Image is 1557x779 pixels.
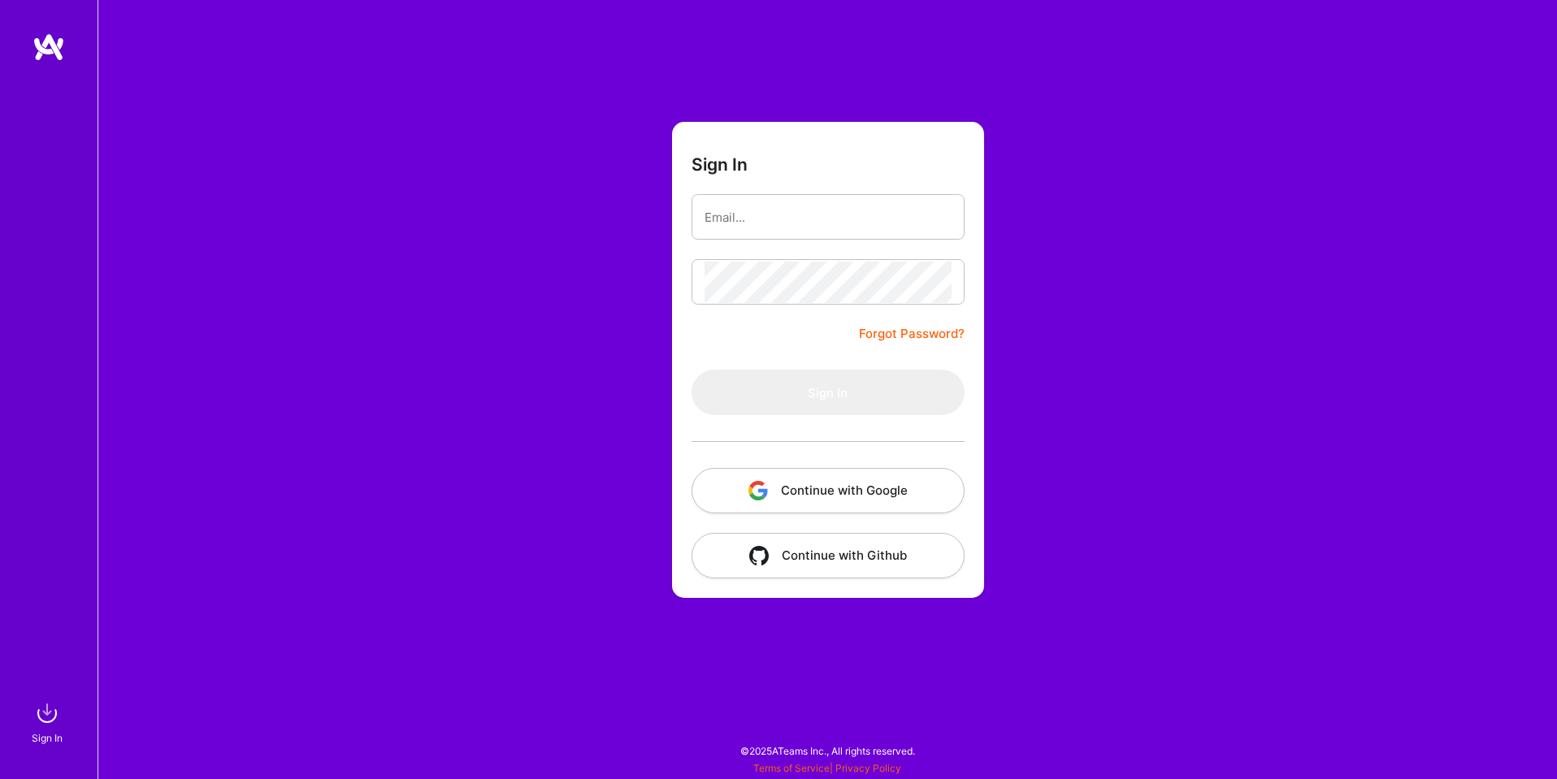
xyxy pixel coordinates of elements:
[753,762,901,774] span: |
[692,154,748,175] h3: Sign In
[705,197,952,238] input: Email...
[859,324,965,344] a: Forgot Password?
[692,370,965,415] button: Sign In
[753,762,830,774] a: Terms of Service
[835,762,901,774] a: Privacy Policy
[34,697,63,747] a: sign inSign In
[32,729,63,747] div: Sign In
[98,730,1557,771] div: © 2025 ATeams Inc., All rights reserved.
[692,468,965,513] button: Continue with Google
[749,546,769,565] img: icon
[692,533,965,578] button: Continue with Github
[748,481,768,500] img: icon
[33,32,65,62] img: logo
[31,697,63,729] img: sign in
